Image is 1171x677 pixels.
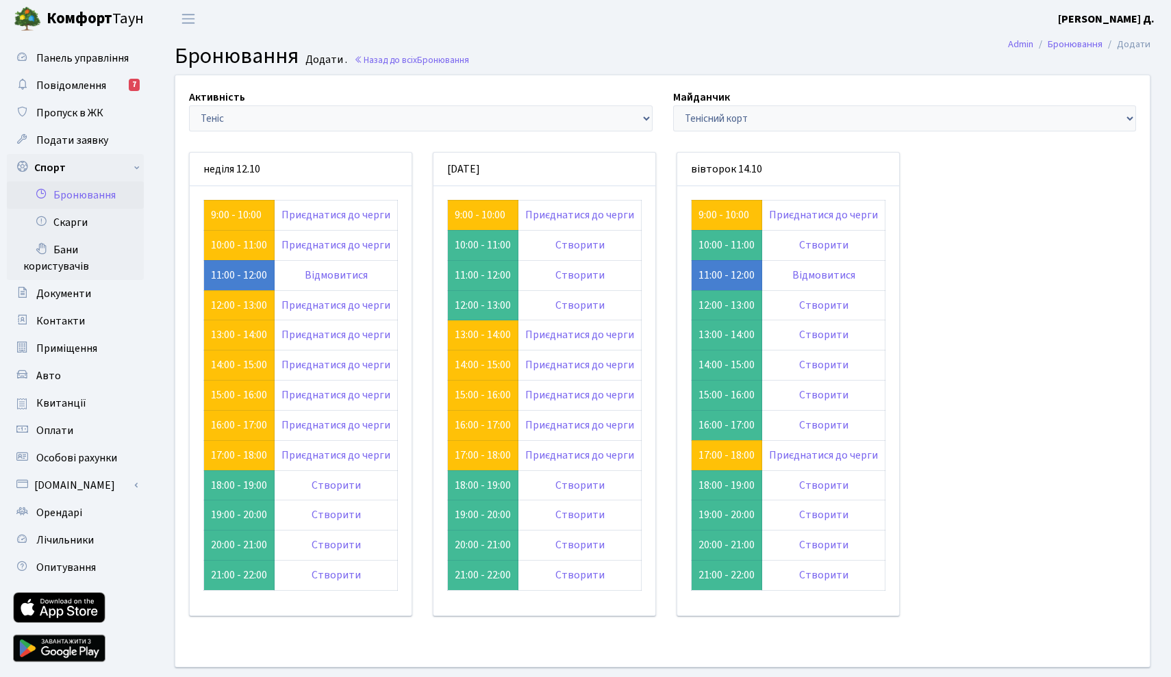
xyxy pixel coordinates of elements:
[281,357,390,372] a: Приєднатися до черги
[799,478,848,493] a: Створити
[281,207,390,222] a: Приєднатися до черги
[303,53,347,66] small: Додати .
[281,418,390,433] a: Приєднатися до черги
[36,314,85,329] span: Контакти
[7,362,144,389] a: Авто
[47,8,144,31] span: Таун
[677,153,899,186] div: вівторок 14.10
[555,567,605,583] a: Створити
[312,537,361,552] a: Створити
[555,507,605,522] a: Створити
[433,153,655,186] div: [DATE]
[799,298,848,313] a: Створити
[525,207,634,222] a: Приєднатися до черги
[525,448,634,463] a: Приєднатися до черги
[36,505,82,520] span: Орендарі
[698,448,755,463] a: 17:00 - 18:00
[36,105,103,120] span: Пропуск в ЖК
[698,207,749,222] a: 9:00 - 10:00
[692,500,762,531] td: 19:00 - 20:00
[36,560,96,575] span: Опитування
[799,387,848,403] a: Створити
[1103,37,1150,52] li: Додати
[692,561,762,591] td: 21:00 - 22:00
[692,320,762,350] td: 13:00 - 14:00
[211,387,267,403] a: 15:00 - 16:00
[171,8,205,30] button: Переключити навігацію
[448,470,518,500] td: 18:00 - 19:00
[555,268,605,283] a: Створити
[7,417,144,444] a: Оплати
[448,500,518,531] td: 19:00 - 20:00
[769,207,878,222] a: Приєднатися до черги
[211,448,267,463] a: 17:00 - 18:00
[211,357,267,372] a: 14:00 - 15:00
[692,230,762,260] td: 10:00 - 11:00
[448,260,518,290] td: 11:00 - 12:00
[7,499,144,526] a: Орендарі
[281,327,390,342] a: Приєднатися до черги
[692,350,762,381] td: 14:00 - 15:00
[47,8,112,29] b: Комфорт
[692,410,762,440] td: 16:00 - 17:00
[36,286,91,301] span: Документи
[555,238,605,253] a: Створити
[129,79,140,91] div: 7
[7,444,144,472] a: Особові рахунки
[7,181,144,209] a: Бронювання
[673,89,730,105] label: Майданчик
[7,554,144,581] a: Опитування
[7,307,144,335] a: Контакти
[7,72,144,99] a: Повідомлення7
[312,507,361,522] a: Створити
[792,268,855,283] a: Відмовитися
[36,423,73,438] span: Оплати
[211,238,267,253] a: 10:00 - 11:00
[281,387,390,403] a: Приєднатися до черги
[1008,37,1033,51] a: Admin
[799,507,848,522] a: Створити
[36,78,106,93] span: Повідомлення
[36,51,129,66] span: Панель управління
[455,387,511,403] a: 15:00 - 16:00
[211,418,267,433] a: 16:00 - 17:00
[1058,11,1155,27] a: [PERSON_NAME] Д.
[36,368,61,383] span: Авто
[525,327,634,342] a: Приєднатися до черги
[448,531,518,561] td: 20:00 - 21:00
[354,53,469,66] a: Назад до всіхБронювання
[525,418,634,433] a: Приєднатися до черги
[448,230,518,260] td: 10:00 - 11:00
[1048,37,1103,51] a: Бронювання
[7,335,144,362] a: Приміщення
[211,298,267,313] a: 12:00 - 13:00
[7,472,144,499] a: [DOMAIN_NAME]
[525,387,634,403] a: Приєднатися до черги
[312,567,361,583] a: Створити
[692,531,762,561] td: 20:00 - 21:00
[281,448,390,463] a: Приєднатися до черги
[799,537,848,552] a: Створити
[769,448,878,463] a: Приєднатися до черги
[525,357,634,372] a: Приєднатися до черги
[189,89,245,105] label: Активність
[799,418,848,433] a: Створити
[455,207,505,222] a: 9:00 - 10:00
[698,268,755,283] a: 11:00 - 12:00
[799,357,848,372] a: Створити
[692,290,762,320] td: 12:00 - 13:00
[36,133,108,148] span: Подати заявку
[211,207,262,222] a: 9:00 - 10:00
[455,448,511,463] a: 17:00 - 18:00
[7,99,144,127] a: Пропуск в ЖК
[36,396,86,411] span: Квитанції
[987,30,1171,59] nav: breadcrumb
[455,357,511,372] a: 14:00 - 15:00
[448,290,518,320] td: 12:00 - 13:00
[555,478,605,493] a: Створити
[312,478,361,493] a: Створити
[7,209,144,236] a: Скарги
[7,280,144,307] a: Документи
[455,418,511,433] a: 16:00 - 17:00
[175,40,299,72] span: Бронювання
